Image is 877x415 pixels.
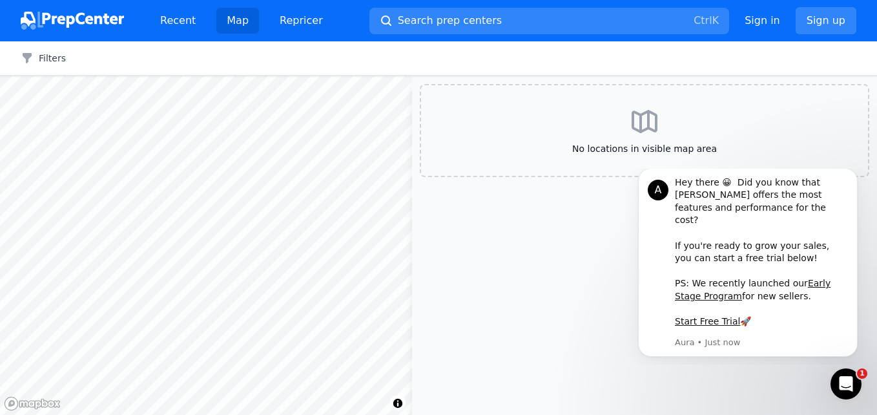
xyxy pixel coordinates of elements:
a: Start Free Trial [56,147,121,158]
button: Filters [21,52,66,65]
iframe: Intercom notifications message [619,169,877,365]
span: Search prep centers [398,13,502,28]
a: Recent [150,8,206,34]
button: Search prep centersCtrlK [369,8,729,34]
b: 🚀 [121,147,132,158]
span: No locations in visible map area [442,142,847,155]
a: Map [216,8,259,34]
kbd: K [712,14,719,27]
a: Sign up [796,7,856,34]
a: Mapbox logo [4,396,61,411]
a: Repricer [269,8,333,34]
div: Message content [56,8,229,166]
button: Toggle attribution [390,396,406,411]
img: PrepCenter [21,12,124,30]
div: Hey there 😀 Did you know that [PERSON_NAME] offers the most features and performance for the cost... [56,8,229,160]
iframe: Intercom live chat [831,368,862,399]
p: Message from Aura, sent Just now [56,168,229,180]
kbd: Ctrl [694,14,712,27]
div: Profile image for Aura [29,11,50,32]
a: Sign in [745,13,780,28]
span: 1 [857,368,867,379]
